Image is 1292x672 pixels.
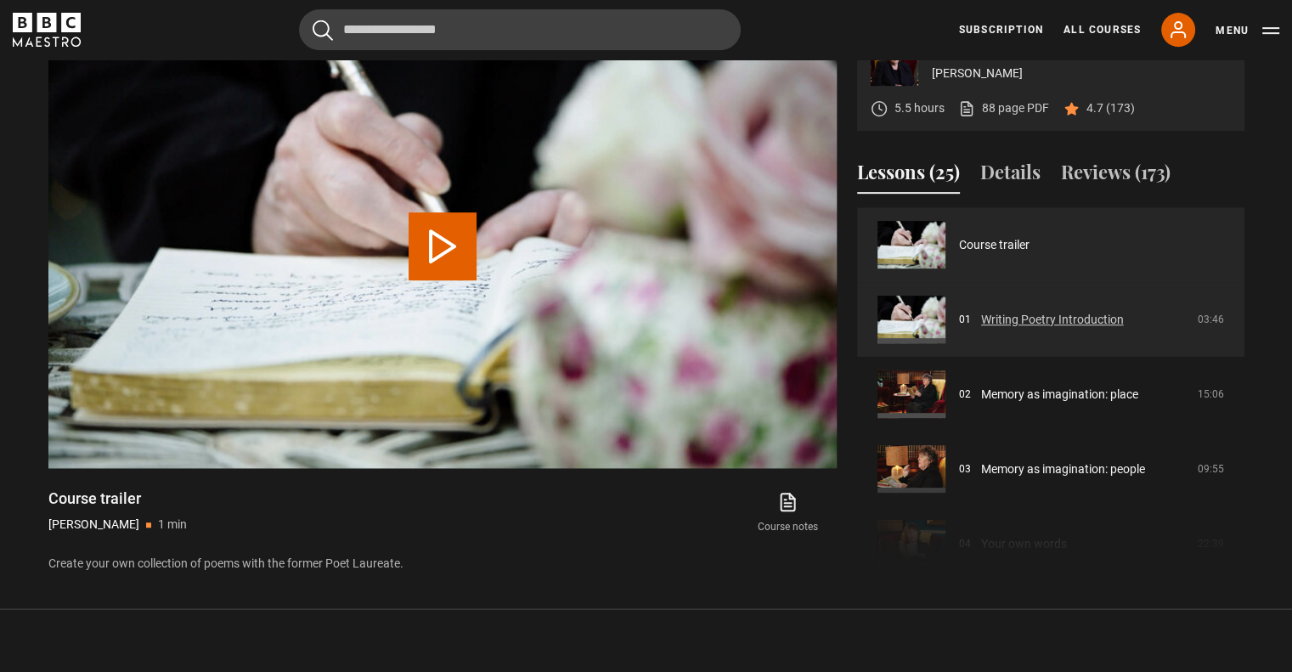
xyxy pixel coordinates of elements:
p: 5.5 hours [894,99,945,117]
p: 1 min [158,516,187,534]
a: 88 page PDF [958,99,1049,117]
a: Memory as imagination: place [981,386,1138,404]
p: 4.7 (173) [1086,99,1135,117]
a: Course notes [739,488,836,538]
a: Subscription [959,22,1043,37]
button: Details [980,158,1041,194]
a: Course trailer [959,236,1030,254]
p: [PERSON_NAME] [932,65,1231,82]
a: Memory as imagination: people [981,460,1145,478]
a: Writing Poetry Introduction [981,311,1124,329]
h1: Course trailer [48,488,187,509]
a: All Courses [1064,22,1141,37]
button: Toggle navigation [1216,22,1279,39]
p: Create your own collection of poems with the former Poet Laureate. [48,555,837,573]
input: Search [299,9,741,50]
svg: BBC Maestro [13,13,81,47]
p: [PERSON_NAME] [48,516,139,534]
video-js: Video Player [48,25,837,468]
button: Reviews (173) [1061,158,1171,194]
button: Play Video [409,212,477,280]
button: Lessons (25) [857,158,960,194]
button: Submit the search query [313,20,333,41]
